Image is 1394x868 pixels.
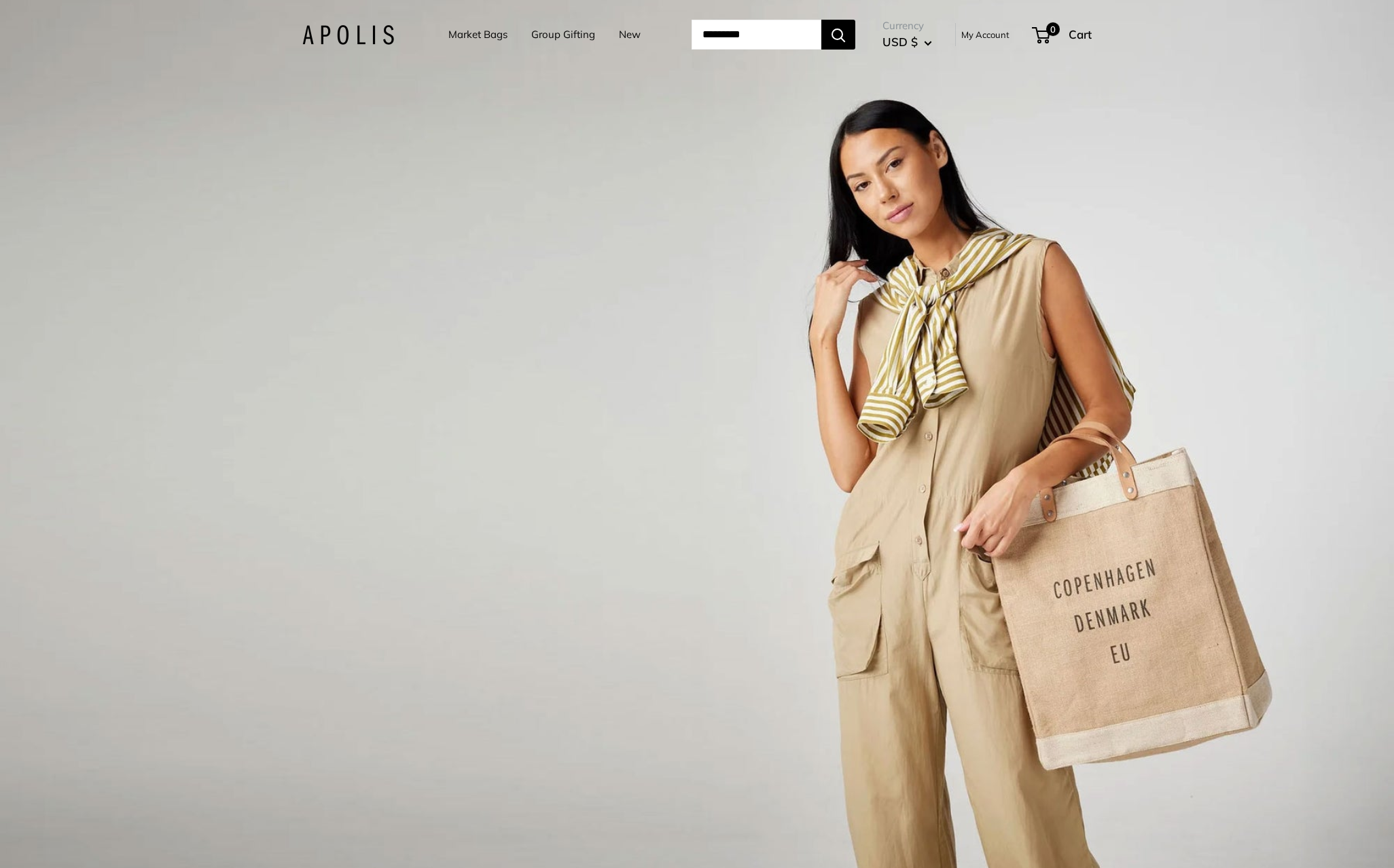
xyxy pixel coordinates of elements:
button: USD $ [882,31,932,53]
span: 0 [1046,22,1060,36]
span: Cart [1069,27,1092,41]
a: My Account [961,26,1009,43]
a: Group Gifting [531,25,595,44]
input: Search... [692,20,821,50]
span: Currency [882,16,932,35]
a: Market Bags [448,25,507,44]
span: USD $ [882,35,918,49]
button: Search [821,20,855,50]
img: Apolis [302,25,394,45]
a: New [619,25,641,44]
a: 0 Cart [1033,24,1092,45]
